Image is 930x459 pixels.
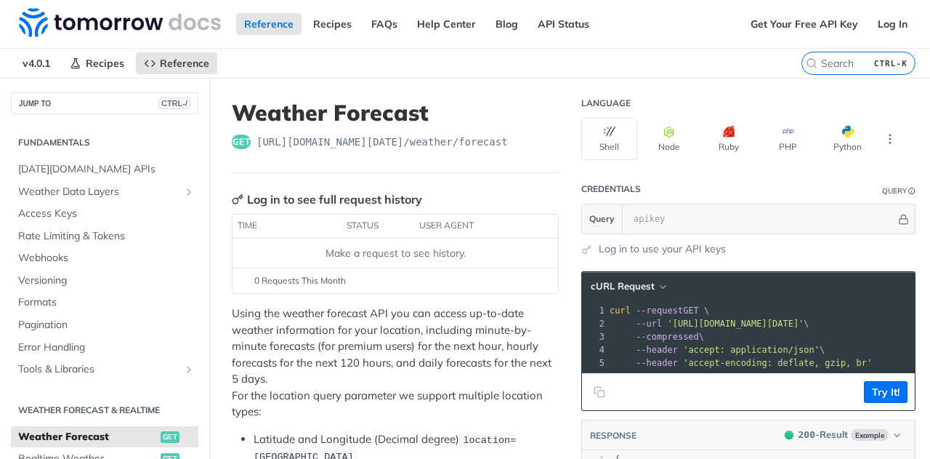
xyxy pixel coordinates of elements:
[341,215,414,238] th: status
[582,330,607,343] div: 3
[700,118,756,160] button: Ruby
[870,13,915,35] a: Log In
[589,428,637,443] button: RESPONSE
[409,13,484,35] a: Help Center
[11,92,198,114] button: JUMP TOCTRL-/
[591,280,655,292] span: cURL Request
[11,225,198,247] a: Rate Limiting & Tokens
[158,97,190,109] span: CTRL-/
[581,97,631,109] div: Language
[18,207,195,221] span: Access Keys
[11,181,198,203] a: Weather Data LayersShow subpages for Weather Data Layers
[582,343,607,356] div: 4
[798,428,848,442] div: - Result
[636,345,678,355] span: --header
[11,247,198,269] a: Webhooks
[18,362,179,377] span: Tools & Libraries
[743,13,866,35] a: Get Your Free API Key
[610,345,825,355] span: \
[232,215,341,238] th: time
[908,188,915,195] i: Information
[232,193,243,205] svg: Key
[610,306,631,316] span: curl
[581,118,637,160] button: Shell
[18,229,195,244] span: Rate Limiting & Tokens
[62,52,132,74] a: Recipes
[11,203,198,225] a: Access Keys
[11,136,198,149] h2: Fundamentals
[236,13,302,35] a: Reference
[11,337,198,359] a: Error Handling
[864,381,907,403] button: Try It!
[18,430,157,444] span: Weather Forecast
[19,8,221,37] img: Tomorrow.io Weather API Docs
[183,364,195,375] button: Show subpages for Tools & Libraries
[582,356,607,370] div: 5
[11,404,198,417] h2: Weather Forecast & realtime
[610,332,704,342] span: \
[777,428,907,442] button: 200200-ResultExample
[161,431,179,443] span: get
[488,13,526,35] a: Blog
[582,204,623,234] button: Query
[636,306,683,316] span: --request
[820,118,876,160] button: Python
[785,431,793,439] span: 200
[530,13,597,35] a: API Status
[582,304,607,317] div: 1
[851,429,889,441] span: Example
[232,100,559,126] h1: Weather Forecast
[636,319,662,329] span: --url
[414,215,529,238] th: user agent
[599,242,726,257] a: Log in to use your API keys
[18,185,179,199] span: Weather Data Layers
[232,135,251,149] span: get
[581,183,641,195] div: Credentials
[610,306,709,316] span: GET \
[18,340,195,355] span: Error Handling
[305,13,360,35] a: Recipes
[15,52,58,74] span: v4.0.1
[11,270,198,292] a: Versioning
[11,426,198,448] a: Weather Forecastget
[589,212,615,225] span: Query
[806,57,817,69] svg: Search
[667,319,804,329] span: '[URL][DOMAIN_NAME][DATE]'
[232,306,559,420] p: Using the weather forecast API you can access up-to-date weather information for your location, i...
[879,128,901,150] button: More Languages
[896,212,911,226] button: Hide
[683,345,820,355] span: 'accept: application/json'
[254,274,346,287] span: 0 Requests This Month
[18,274,195,288] span: Versioning
[636,358,678,368] span: --header
[870,56,911,71] kbd: CTRL-K
[256,135,508,149] span: https://api.tomorrow.io/v4/weather/forecast
[589,381,610,403] button: Copy to clipboard
[11,159,198,180] a: [DATE][DOMAIN_NAME] APIs
[636,332,699,342] span: --compressed
[238,246,552,261] div: Make a request to see history.
[18,162,195,177] span: [DATE][DOMAIN_NAME] APIs
[183,186,195,198] button: Show subpages for Weather Data Layers
[363,13,405,35] a: FAQs
[610,319,809,329] span: \
[641,118,697,160] button: Node
[11,292,198,314] a: Formats
[160,57,209,70] span: Reference
[882,185,907,196] div: Query
[86,57,124,70] span: Recipes
[18,295,195,310] span: Formats
[760,118,816,160] button: PHP
[882,185,915,196] div: QueryInformation
[582,317,607,330] div: 2
[11,314,198,336] a: Pagination
[626,204,896,234] input: apikey
[586,279,671,294] button: cURL Request
[798,429,815,440] span: 200
[11,359,198,380] a: Tools & LibrariesShow subpages for Tools & Libraries
[883,132,897,145] svg: More ellipsis
[232,191,422,208] div: Log in to see full request history
[18,251,195,266] span: Webhooks
[683,358,872,368] span: 'accept-encoding: deflate, gzip, br'
[136,52,217,74] a: Reference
